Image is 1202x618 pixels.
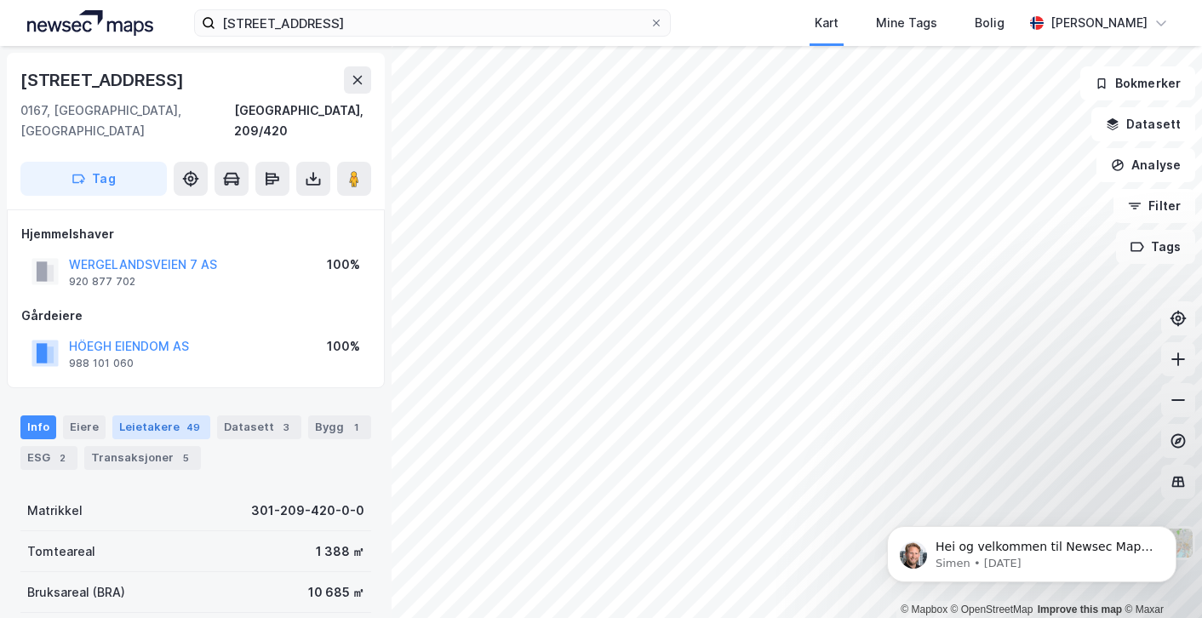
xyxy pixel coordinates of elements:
[217,415,301,439] div: Datasett
[316,541,364,562] div: 1 388 ㎡
[234,100,371,141] div: [GEOGRAPHIC_DATA], 209/420
[20,162,167,196] button: Tag
[278,419,295,436] div: 3
[177,449,194,466] div: 5
[54,449,71,466] div: 2
[876,13,937,33] div: Mine Tags
[69,357,134,370] div: 988 101 060
[1038,604,1122,615] a: Improve this map
[975,13,1005,33] div: Bolig
[1113,189,1195,223] button: Filter
[1116,230,1195,264] button: Tags
[84,446,201,470] div: Transaksjoner
[347,419,364,436] div: 1
[112,415,210,439] div: Leietakere
[815,13,839,33] div: Kart
[215,10,650,36] input: Søk på adresse, matrikkel, gårdeiere, leietakere eller personer
[308,582,364,603] div: 10 685 ㎡
[27,501,83,521] div: Matrikkel
[20,100,234,141] div: 0167, [GEOGRAPHIC_DATA], [GEOGRAPHIC_DATA]
[1096,148,1195,182] button: Analyse
[20,66,187,94] div: [STREET_ADDRESS]
[1091,107,1195,141] button: Datasett
[27,10,153,36] img: logo.a4113a55bc3d86da70a041830d287a7e.svg
[69,275,135,289] div: 920 877 702
[327,255,360,275] div: 100%
[21,224,370,244] div: Hjemmelshaver
[20,415,56,439] div: Info
[251,501,364,521] div: 301-209-420-0-0
[951,604,1033,615] a: OpenStreetMap
[20,446,77,470] div: ESG
[27,541,95,562] div: Tomteareal
[1080,66,1195,100] button: Bokmerker
[308,415,371,439] div: Bygg
[183,419,203,436] div: 49
[861,490,1202,609] iframe: Intercom notifications message
[1050,13,1148,33] div: [PERSON_NAME]
[327,336,360,357] div: 100%
[901,604,947,615] a: Mapbox
[27,582,125,603] div: Bruksareal (BRA)
[63,415,106,439] div: Eiere
[21,306,370,326] div: Gårdeiere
